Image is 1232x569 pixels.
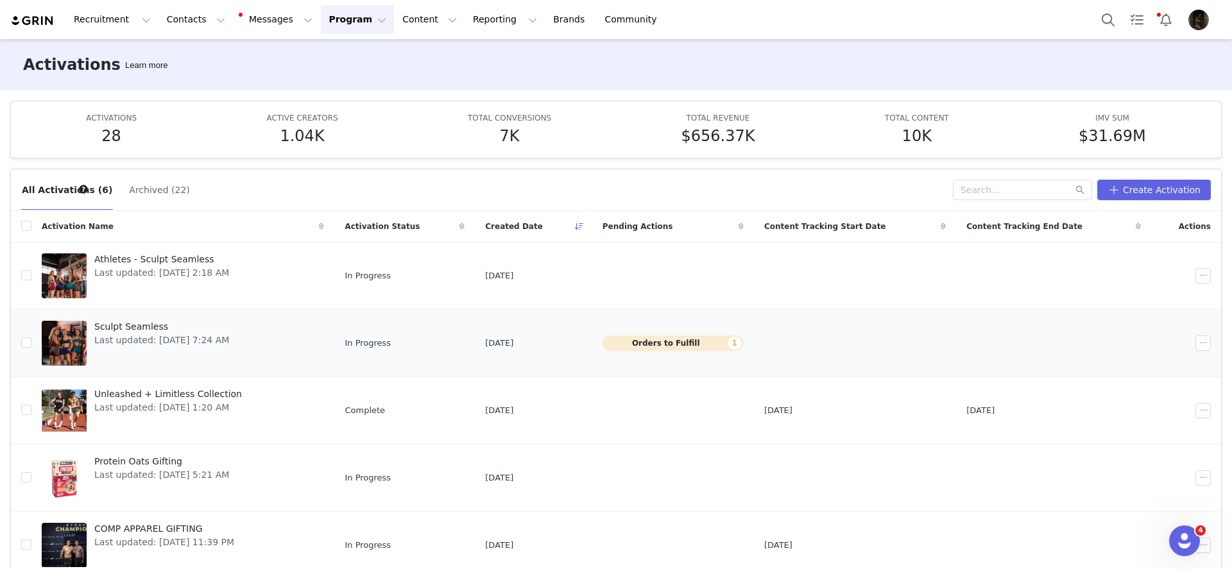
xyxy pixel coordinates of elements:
button: Create Activation [1097,180,1211,200]
span: [DATE] [485,337,513,350]
button: Recruitment [66,5,158,34]
span: In Progress [345,269,391,282]
span: Athletes - Sculpt Seamless [94,253,229,266]
span: [DATE] [764,404,792,417]
iframe: Intercom live chat [1169,525,1200,556]
span: COMP APPAREL GIFTING [94,522,234,536]
input: Search... [953,180,1092,200]
button: Messages [234,5,320,34]
span: [DATE] [485,269,513,282]
h3: Activations [23,53,121,76]
span: Content Tracking End Date [966,221,1082,232]
span: TOTAL CONVERSIONS [468,114,551,123]
span: In Progress [345,471,391,484]
span: In Progress [345,337,391,350]
span: Activation Name [42,221,114,232]
h5: 28 [101,124,121,148]
button: Contacts [159,5,233,34]
button: Profile [1181,10,1222,30]
span: TOTAL REVENUE [686,114,749,123]
span: TOTAL CONTENT [885,114,949,123]
span: Pending Actions [603,221,673,232]
span: [DATE] [485,539,513,552]
h5: 7K [500,124,520,148]
span: Last updated: [DATE] 5:21 AM [94,468,229,482]
a: Sculpt SeamlessLast updated: [DATE] 7:24 AM [42,318,324,369]
img: 8061d0c3-a1ba-481f-a335-54d78ee405e2.jpg [1188,10,1209,30]
a: Unleashed + Limitless CollectionLast updated: [DATE] 1:20 AM [42,385,324,436]
button: All Activations (6) [21,180,113,200]
span: IMV SUM [1095,114,1129,123]
span: Protein Oats Gifting [94,455,229,468]
button: Search [1094,5,1122,34]
span: Activation Status [345,221,420,232]
div: Tooltip anchor [78,183,89,195]
span: Last updated: [DATE] 11:39 PM [94,536,234,549]
span: Unleashed + Limitless Collection [94,387,242,401]
img: grin logo [10,15,55,27]
button: Notifications [1152,5,1180,34]
h5: $656.37K [681,124,755,148]
h5: 10K [902,124,932,148]
a: Tasks [1123,5,1151,34]
span: Created Date [485,221,543,232]
div: Actions [1151,213,1221,240]
a: Community [597,5,671,34]
h5: 1.04K [280,124,324,148]
span: Last updated: [DATE] 7:24 AM [94,334,229,347]
a: Protein Oats GiftingLast updated: [DATE] 5:21 AM [42,452,324,504]
span: [DATE] [764,539,792,552]
span: Last updated: [DATE] 2:18 AM [94,266,229,280]
button: Content [395,5,465,34]
span: 4 [1195,525,1206,536]
a: Brands [545,5,596,34]
div: Tooltip anchor [123,59,170,72]
i: icon: search [1075,185,1084,194]
span: Sculpt Seamless [94,320,229,334]
button: Reporting [465,5,545,34]
span: [DATE] [966,404,995,417]
span: ACTIVATIONS [86,114,137,123]
span: In Progress [345,539,391,552]
h5: $31.69M [1079,124,1146,148]
button: Program [321,5,394,34]
a: Athletes - Sculpt SeamlessLast updated: [DATE] 2:18 AM [42,250,324,301]
span: Last updated: [DATE] 1:20 AM [94,401,242,414]
span: Complete [345,404,385,417]
button: Orders to Fulfill1 [603,335,744,351]
span: ACTIVE CREATORS [266,114,338,123]
span: Content Tracking Start Date [764,221,886,232]
button: Archived (22) [128,180,190,200]
span: [DATE] [485,471,513,484]
span: [DATE] [485,404,513,417]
